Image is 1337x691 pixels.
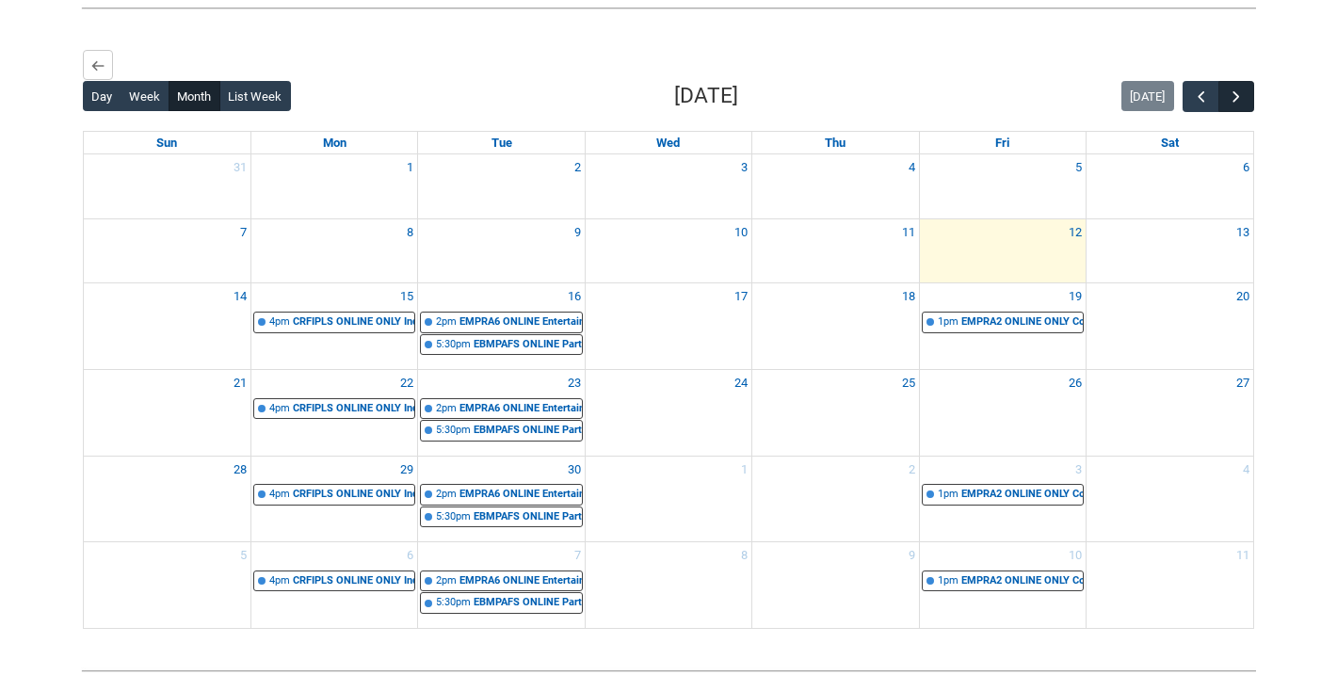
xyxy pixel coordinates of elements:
[752,370,919,457] td: Go to September 25, 2025
[1232,283,1253,310] a: Go to September 20, 2025
[898,219,919,246] a: Go to September 11, 2025
[436,337,471,353] div: 5:30pm
[396,370,417,396] a: Go to September 22, 2025
[418,542,585,628] td: Go to October 7, 2025
[403,154,417,181] a: Go to September 1, 2025
[1232,542,1253,569] a: Go to October 11, 2025
[585,370,751,457] td: Go to September 24, 2025
[1065,542,1086,569] a: Go to October 10, 2025
[459,487,581,503] div: EMPRA6 ONLINE Entertainment Management Capstone Project | Online | [PERSON_NAME]
[436,401,457,417] div: 2pm
[905,154,919,181] a: Go to September 4, 2025
[1071,457,1086,483] a: Go to October 3, 2025
[731,219,751,246] a: Go to September 10, 2025
[250,218,417,283] td: Go to September 8, 2025
[293,314,414,330] div: CRFIPLS ONLINE ONLY Industry Placement for Entertainment | Online | [PERSON_NAME]
[403,219,417,246] a: Go to September 8, 2025
[84,456,250,542] td: Go to September 28, 2025
[418,218,585,283] td: Go to September 9, 2025
[961,487,1083,503] div: EMPRA2 ONLINE ONLY Content Creation STAGE 2 | Online | [PERSON_NAME]
[436,487,457,503] div: 2pm
[121,81,169,111] button: Week
[83,50,113,80] button: Back
[752,154,919,218] td: Go to September 4, 2025
[737,542,751,569] a: Go to October 8, 2025
[459,401,581,417] div: EMPRA6 ONLINE Entertainment Management Capstone Project | Online | [PERSON_NAME]
[1087,456,1253,542] td: Go to October 4, 2025
[1071,154,1086,181] a: Go to September 5, 2025
[961,573,1083,589] div: EMPRA2 ONLINE ONLY Content Creation STAGE 2 | Online | [PERSON_NAME]
[269,487,290,503] div: 4pm
[571,542,585,569] a: Go to October 7, 2025
[418,154,585,218] td: Go to September 2, 2025
[585,154,751,218] td: Go to September 3, 2025
[585,456,751,542] td: Go to October 1, 2025
[938,573,958,589] div: 1pm
[459,314,581,330] div: EMPRA6 ONLINE Entertainment Management Capstone Project | Online | [PERSON_NAME]
[674,80,738,112] h2: [DATE]
[752,218,919,283] td: Go to September 11, 2025
[236,542,250,569] a: Go to October 5, 2025
[1183,81,1218,112] button: Previous Month
[731,283,751,310] a: Go to September 17, 2025
[938,487,958,503] div: 1pm
[1121,81,1174,111] button: [DATE]
[250,154,417,218] td: Go to September 1, 2025
[1232,219,1253,246] a: Go to September 13, 2025
[752,283,919,370] td: Go to September 18, 2025
[418,456,585,542] td: Go to September 30, 2025
[250,283,417,370] td: Go to September 15, 2025
[1157,132,1183,154] a: Saturday
[905,542,919,569] a: Go to October 9, 2025
[1065,219,1086,246] a: Go to September 12, 2025
[250,370,417,457] td: Go to September 22, 2025
[898,370,919,396] a: Go to September 25, 2025
[418,370,585,457] td: Go to September 23, 2025
[83,81,121,111] button: Day
[752,456,919,542] td: Go to October 2, 2025
[153,132,181,154] a: Sunday
[1087,218,1253,283] td: Go to September 13, 2025
[396,457,417,483] a: Go to September 29, 2025
[474,337,581,353] div: EBMPAFS ONLINE Partnerships and Funding | Online | [PERSON_NAME]
[1239,154,1253,181] a: Go to September 6, 2025
[1218,81,1254,112] button: Next Month
[403,542,417,569] a: Go to October 6, 2025
[821,132,849,154] a: Thursday
[293,401,414,417] div: CRFIPLS ONLINE ONLY Industry Placement for Entertainment | Online | [PERSON_NAME]
[898,283,919,310] a: Go to September 18, 2025
[81,661,1256,681] img: REDU_GREY_LINE
[585,218,751,283] td: Go to September 10, 2025
[938,314,958,330] div: 1pm
[1065,370,1086,396] a: Go to September 26, 2025
[436,595,471,611] div: 5:30pm
[571,219,585,246] a: Go to September 9, 2025
[731,370,751,396] a: Go to September 24, 2025
[436,314,457,330] div: 2pm
[919,283,1086,370] td: Go to September 19, 2025
[84,542,250,628] td: Go to October 5, 2025
[474,509,581,525] div: EBMPAFS ONLINE Partnerships and Funding | Online | [PERSON_NAME]
[269,401,290,417] div: 4pm
[1087,283,1253,370] td: Go to September 20, 2025
[230,154,250,181] a: Go to August 31, 2025
[169,81,220,111] button: Month
[293,573,414,589] div: CRFIPLS ONLINE ONLY Industry Placement for Entertainment | Online | [PERSON_NAME]
[250,456,417,542] td: Go to September 29, 2025
[961,314,1083,330] div: EMPRA2 ONLINE ONLY Content Creation STAGE 2 | Online | [PERSON_NAME]
[564,283,585,310] a: Go to September 16, 2025
[436,573,457,589] div: 2pm
[564,370,585,396] a: Go to September 23, 2025
[459,573,581,589] div: EMPRA6 ONLINE Entertainment Management Capstone Project | Online | [PERSON_NAME]
[250,542,417,628] td: Go to October 6, 2025
[1087,542,1253,628] td: Go to October 11, 2025
[488,132,516,154] a: Tuesday
[319,132,350,154] a: Monday
[84,218,250,283] td: Go to September 7, 2025
[752,542,919,628] td: Go to October 9, 2025
[564,457,585,483] a: Go to September 30, 2025
[269,314,290,330] div: 4pm
[84,370,250,457] td: Go to September 21, 2025
[396,283,417,310] a: Go to September 15, 2025
[919,370,1086,457] td: Go to September 26, 2025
